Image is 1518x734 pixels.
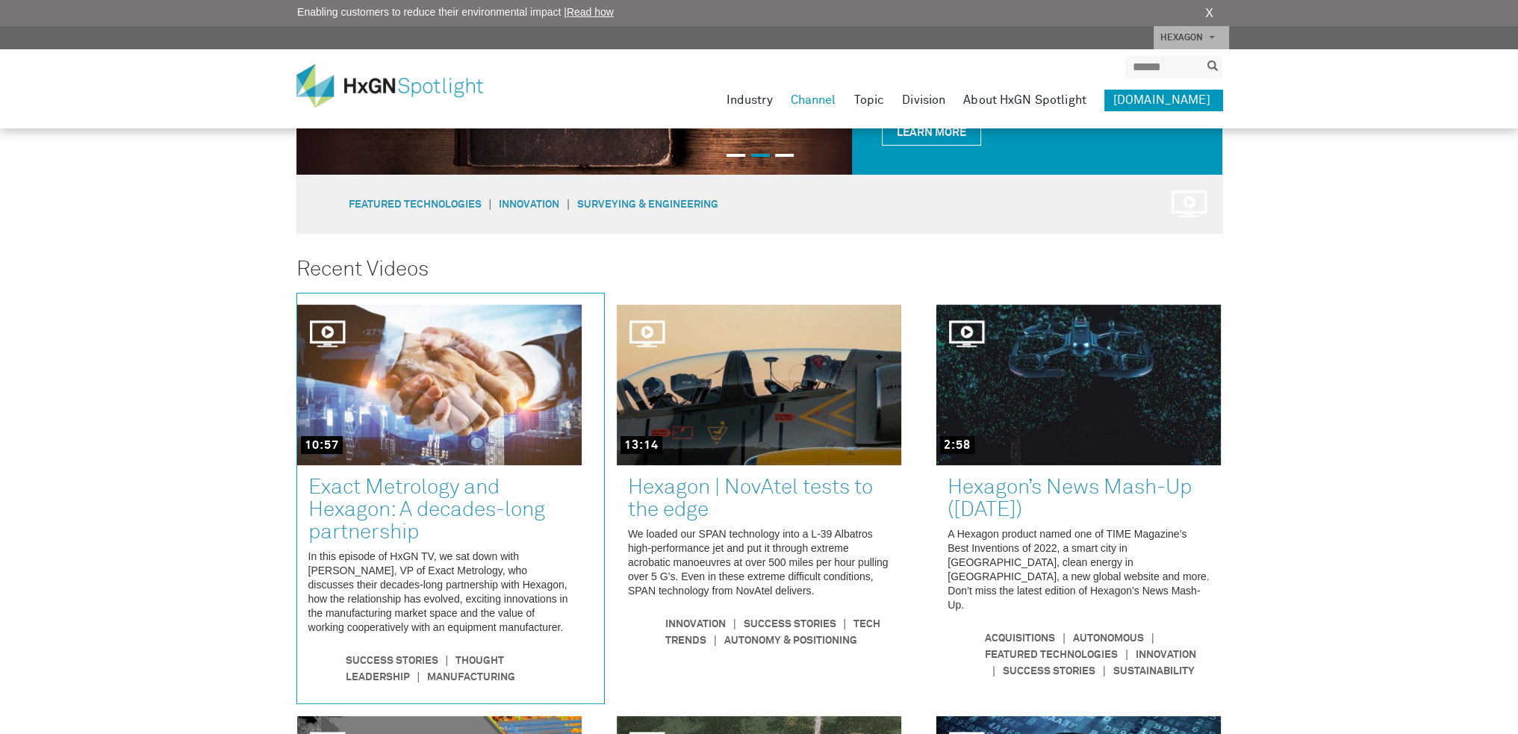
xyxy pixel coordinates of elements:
a: Division [902,90,945,111]
a: Industry [727,90,773,111]
a: Hexagon’s News Mash-Up (November 2022) [914,293,1221,703]
a: Learn More [882,118,981,146]
a: X [1205,4,1213,22]
span: Enabling customers to reduce their environmental impact | [297,4,614,20]
a: [DOMAIN_NAME] [1104,90,1222,111]
a: Channel [791,90,836,111]
h3: Recent Videos [296,258,1222,282]
a: Topic [853,90,884,111]
a: Surveying & Engineering [577,199,718,210]
a: Hexagon | NovAtel tests to the edge [606,293,912,703]
a: About HxGN Spotlight [963,90,1086,111]
span: | [559,197,577,211]
a: Featured Technologies [349,199,482,210]
a: Innovation [499,199,559,210]
a: HEXAGON [1154,26,1229,49]
span: | [482,197,500,211]
a: Exact Metrology and Hexagon: A decades-long partnership [297,293,604,703]
a: Read how [567,6,614,18]
img: HxGN Spotlight [296,64,506,108]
